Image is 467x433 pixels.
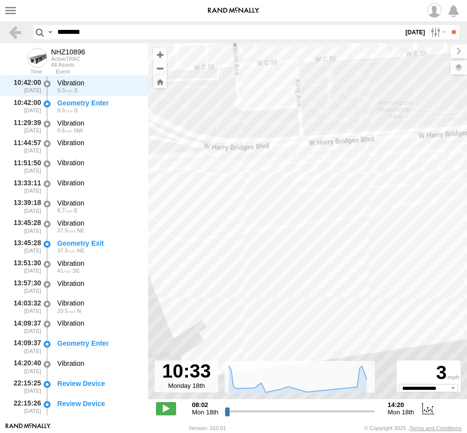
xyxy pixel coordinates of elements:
[74,207,78,213] span: Heading: 110
[57,228,76,233] span: 37.9
[57,87,73,93] span: 9.3
[8,317,42,335] div: 14:09:37 [DATE]
[57,279,139,288] div: Vibration
[57,268,71,274] span: 41
[8,117,42,135] div: 11:29:39 [DATE]
[57,207,73,213] span: 8.7
[77,228,84,233] span: Heading: 38
[8,257,42,276] div: 13:51:30 [DATE]
[77,308,81,314] span: Heading: 19
[398,362,459,384] div: 3
[8,237,42,255] div: 13:45:28 [DATE]
[56,70,148,75] div: Event
[57,199,139,207] div: Vibration
[8,217,42,235] div: 13:45:28 [DATE]
[57,158,139,167] div: Vibration
[51,56,85,62] div: ActiveTRAC
[153,48,167,61] button: Zoom in
[57,299,139,307] div: Vibration
[57,178,139,187] div: Vibration
[57,219,139,228] div: Vibration
[8,337,42,356] div: 14:09:37 [DATE]
[57,399,139,408] div: Review Device
[57,107,73,113] span: 9.3
[57,359,139,368] div: Vibration
[8,197,42,215] div: 13:39:18 [DATE]
[5,423,51,433] a: Visit our Website
[208,7,259,14] img: rand-logo.svg
[427,25,448,39] label: Search Filter Options
[153,75,167,88] button: Zoom Home
[8,398,42,416] div: 22:15:26 [DATE]
[8,77,42,95] div: 10:42:00 [DATE]
[8,378,42,396] div: 22:15:25 [DATE]
[153,61,167,75] button: Zoom out
[74,127,83,133] span: Heading: 303
[8,70,42,75] div: Time
[8,97,42,115] div: 10:42:00 [DATE]
[192,401,218,408] strong: 08:02
[57,78,139,87] div: Vibration
[57,319,139,328] div: Vibration
[410,425,462,431] a: Terms and Conditions
[364,425,462,431] div: © Copyright 2025 -
[156,402,176,415] label: Play/Stop
[192,408,218,416] span: Mon 18th Aug 2025
[57,308,76,314] span: 20.5
[8,157,42,176] div: 11:51:50 [DATE]
[8,177,42,195] div: 13:33:11 [DATE]
[57,99,139,107] div: Geometry Enter
[74,87,78,93] span: Heading: 185
[57,259,139,268] div: Vibration
[57,339,139,348] div: Geometry Enter
[57,239,139,248] div: Geometry Exit
[388,408,414,416] span: Mon 18th Aug 2025
[51,48,85,56] div: NHZ10896 - View Asset History
[51,62,85,68] div: All Assets
[74,107,78,113] span: Heading: 185
[8,278,42,296] div: 13:57:30 [DATE]
[8,357,42,376] div: 14:20:40 [DATE]
[57,379,139,388] div: Review Device
[8,137,42,155] div: 11:44:57 [DATE]
[46,25,54,39] label: Search Query
[57,119,139,127] div: Vibration
[73,268,80,274] span: Heading: 148
[8,25,22,39] a: Back to previous Page
[388,401,414,408] strong: 14:20
[57,127,73,133] span: 0.6
[8,298,42,316] div: 14:03:32 [DATE]
[57,138,139,147] div: Vibration
[404,25,427,39] label: [DATE]
[57,248,76,254] span: 37.9
[77,248,84,254] span: Heading: 38
[189,425,226,431] div: Version: 310.01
